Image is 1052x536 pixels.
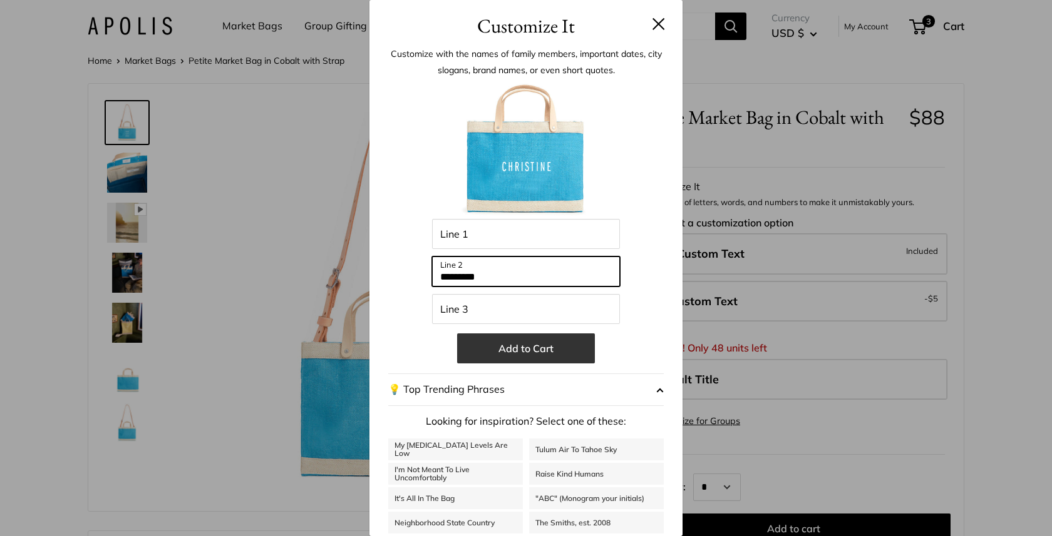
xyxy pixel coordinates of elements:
h3: Customize It [388,11,664,41]
p: Looking for inspiration? Select one of these: [388,412,664,431]
iframe: Sign Up via Text for Offers [10,488,134,526]
a: Raise Kind Humans [529,463,664,485]
a: The Smiths, est. 2008 [529,512,664,533]
a: It's All In The Bag [388,487,523,509]
button: Add to Cart [457,333,595,363]
a: My [MEDICAL_DATA] Levels Are Low [388,438,523,460]
a: I'm Not Meant To Live Uncomfortably [388,463,523,485]
a: Tulum Air To Tahoe Sky [529,438,664,460]
img: customizer-prod [457,81,595,219]
p: Customize with the names of family members, important dates, city slogans, brand names, or even s... [388,46,664,78]
a: "ABC" (Monogram your initials) [529,487,664,509]
button: 💡 Top Trending Phrases [388,373,664,406]
a: Neighborhood State Country [388,512,523,533]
